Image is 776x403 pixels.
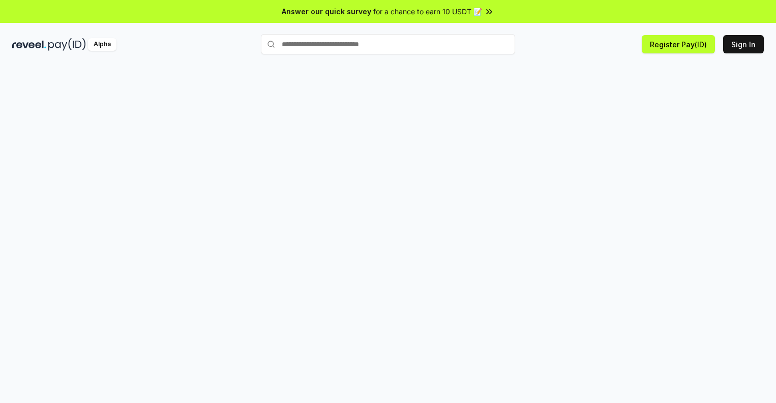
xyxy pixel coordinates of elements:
[642,35,715,53] button: Register Pay(ID)
[48,38,86,51] img: pay_id
[282,6,371,17] span: Answer our quick survey
[373,6,482,17] span: for a chance to earn 10 USDT 📝
[88,38,116,51] div: Alpha
[723,35,764,53] button: Sign In
[12,38,46,51] img: reveel_dark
